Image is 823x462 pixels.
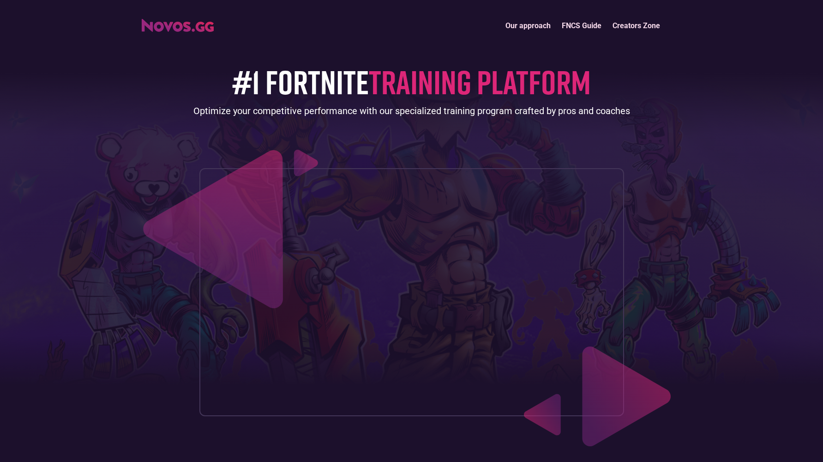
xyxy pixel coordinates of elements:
h1: #1 FORTNITE [232,63,591,100]
a: Our approach [500,16,556,36]
iframe: Increase your placement in 14 days (Novos.gg) [207,176,616,408]
a: Creators Zone [607,16,666,36]
span: TRAINING PLATFORM [369,61,591,102]
a: FNCS Guide [556,16,607,36]
div: Optimize your competitive performance with our specialized training program crafted by pros and c... [193,104,630,117]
